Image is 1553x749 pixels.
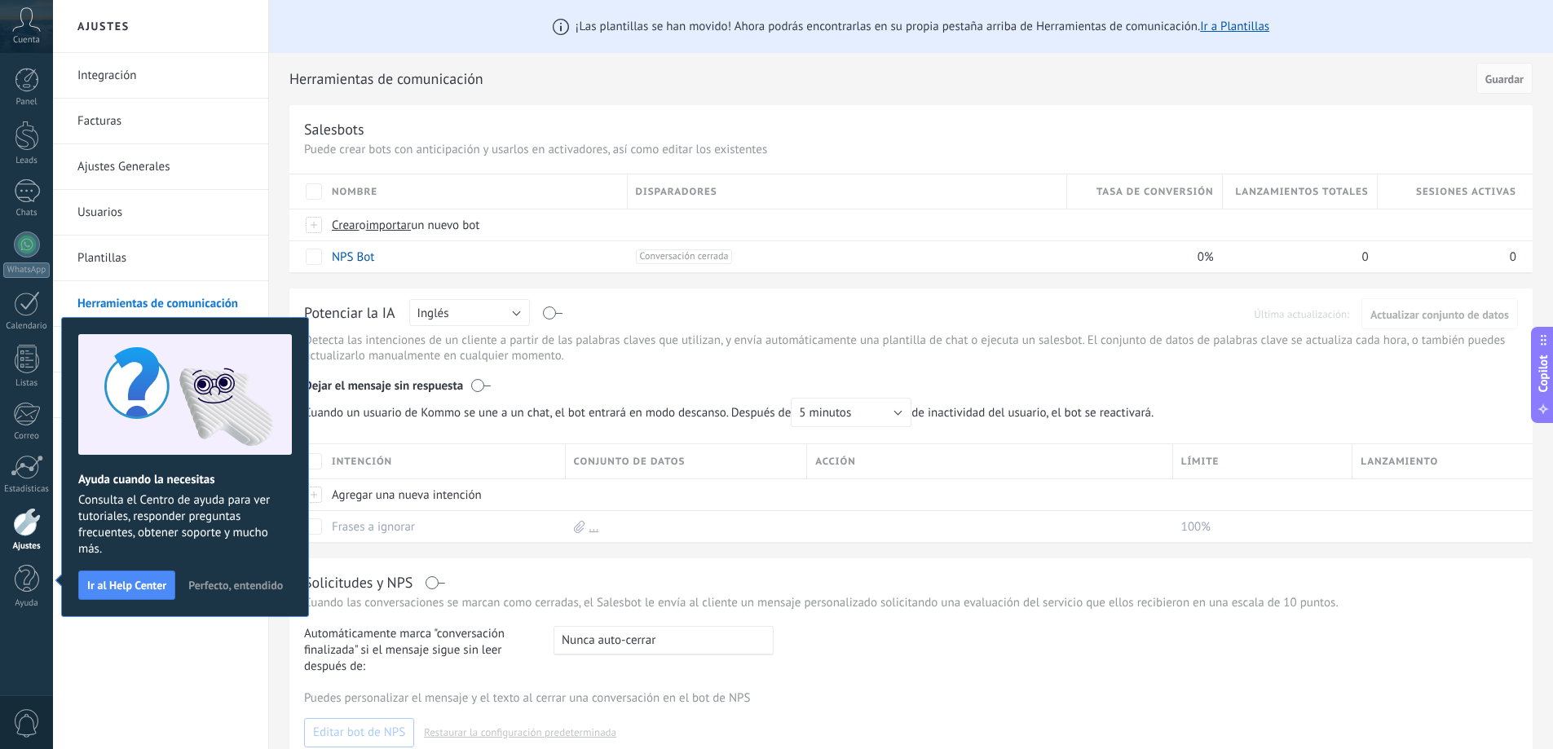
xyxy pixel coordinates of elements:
span: Intención [332,454,392,469]
span: 0 [1362,249,1369,265]
div: 0% [1067,241,1214,272]
div: 100% [1173,511,1345,542]
span: Cuando un usuario de Kommo se une a un chat, el bot entrará en modo descanso. Después de [304,398,911,427]
div: Ayuda [3,598,51,609]
span: Sesiones activas [1416,184,1516,200]
span: Lanzamientos totales [1235,184,1368,200]
li: Herramientas de comunicación [53,281,268,327]
button: Perfecto, entendido [181,573,290,597]
li: Facturas [53,99,268,144]
a: Ir a Plantillas [1200,19,1269,34]
button: Guardar [1476,63,1533,94]
span: 0% [1198,249,1214,265]
button: 5 minutos [791,398,911,427]
span: un nuevo bot [411,218,479,233]
p: Detecta las intenciones de un cliente a partir de las palabras claves que utilizan, y envía autom... [304,333,1518,363]
h2: Ayuda cuando la necesitas [78,472,292,487]
span: Disparadores [636,184,717,200]
span: Automáticamente marca "conversación finalizada" si el mensaje sigue sin leer después de: [304,626,539,675]
li: Plantillas [53,236,268,281]
span: o [360,218,366,233]
div: Ajustes [3,541,51,552]
div: Calendario [3,321,51,332]
p: Cuando las conversaciones se marcan como cerradas, el Salesbot le envía al cliente un mensaje per... [304,595,1518,610]
span: Conversación cerrada [636,249,733,264]
a: Facturas [77,99,252,144]
div: Panel [3,97,51,108]
span: Cuenta [13,35,40,46]
div: Correo [3,431,51,442]
a: Plantillas [77,236,252,281]
div: Solicitudes y NPS [304,573,413,592]
div: Chats [3,208,51,218]
span: de inactividad del usuario, el bot se reactivará. [304,398,1163,427]
span: 5 minutos [799,405,851,421]
span: ¡Las plantillas se han movido! Ahora podrás encontrarlas en su propia pestaña arriba de Herramien... [576,19,1269,34]
span: Tasa de conversión [1096,184,1214,200]
div: 0 [1378,241,1516,272]
a: Frases a ignorar [332,519,415,535]
li: Ajustes Generales [53,144,268,190]
div: WhatsApp [3,262,50,278]
span: Copilot [1535,355,1551,392]
p: Puede crear bots con anticipación y usarlos en activadores, así como editar los existentes [304,142,1518,157]
div: Dejar el mensaje sin respuesta [304,367,1518,398]
span: Nunca auto-cerrar [562,632,655,648]
span: Ir al Help Center [87,579,166,591]
span: Lanzamiento [1361,454,1438,469]
span: 0 [1510,249,1516,265]
span: importar [366,218,412,233]
a: Ajustes Generales [77,144,252,190]
button: Inglés [409,299,530,326]
span: Consulta el Centro de ayuda para ver tutoriales, responder preguntas frecuentes, obtener soporte ... [78,492,292,557]
span: Inglés [417,306,449,321]
div: 0 [1223,241,1370,272]
div: Salesbots [304,120,364,139]
li: Integración [53,53,268,99]
a: ... [589,519,599,535]
button: Ir al Help Center [78,571,175,600]
span: Perfecto, entendido [188,579,283,591]
span: Guardar [1485,73,1524,85]
a: Herramientas de comunicación [77,281,252,327]
div: Potenciar la IA [304,303,395,324]
span: 100% [1181,519,1211,535]
span: Crear [332,218,360,233]
div: Estadísticas [3,484,51,495]
span: Nombre [332,184,377,200]
a: NPS Bot [332,249,374,265]
a: Integración [77,53,252,99]
div: Leads [3,156,51,166]
a: Usuarios [77,190,252,236]
p: Puedes personalizar el mensaje y el texto al cerrar una conversación en el bot de NPS [304,690,1518,706]
span: Acción [815,454,856,469]
span: Conjunto de datos [574,454,686,469]
h2: Herramientas de comunicación [289,63,1471,95]
span: Límite [1181,454,1220,469]
div: Agregar una nueva intención [324,479,558,510]
li: Usuarios [53,190,268,236]
div: Listas [3,378,51,389]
